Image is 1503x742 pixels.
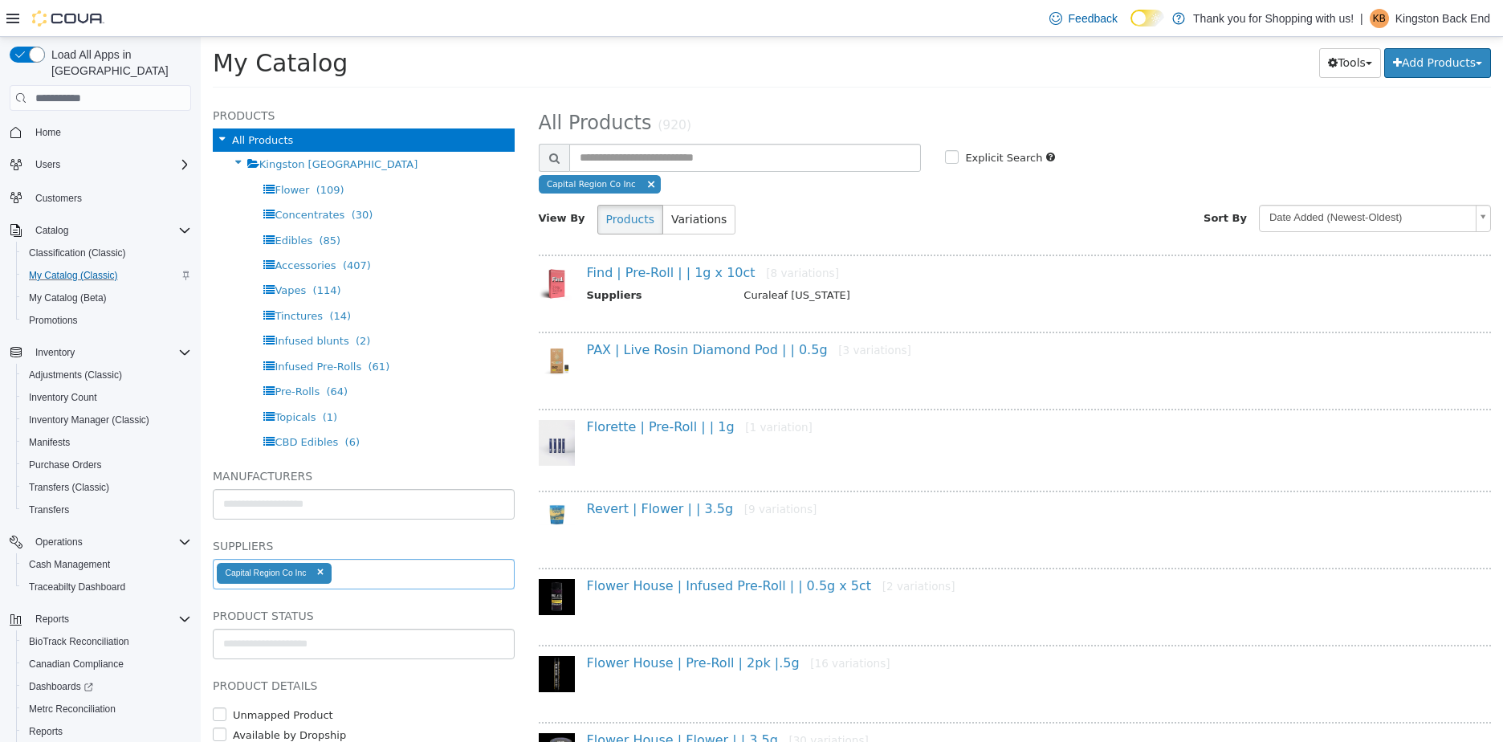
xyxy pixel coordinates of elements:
label: Available by Dropship [28,691,145,707]
a: Inventory Manager (Classic) [22,410,156,430]
span: Reports [29,609,191,629]
p: | [1360,9,1363,28]
button: Home [3,120,198,144]
h5: Suppliers [12,499,314,519]
span: Accessories [74,222,135,234]
button: Traceabilty Dashboard [16,576,198,598]
button: BioTrack Reconciliation [16,630,198,653]
button: Users [3,153,198,176]
a: Traceabilty Dashboard [22,577,132,597]
span: BioTrack Reconciliation [29,635,129,648]
img: 150 [338,306,374,342]
a: My Catalog (Beta) [22,288,113,308]
button: Inventory [3,341,198,364]
a: Customers [29,189,88,208]
span: Customers [29,187,191,207]
small: [2 variations] [682,543,755,556]
button: My Catalog (Beta) [16,287,198,309]
a: Classification (Classic) [22,243,132,263]
a: Flower House | Infused Pre-Roll | | 0.5g x 5ct[2 variations] [386,541,755,556]
img: Cova [32,10,104,26]
a: Purchase Orders [22,455,108,475]
span: Capital Region Co Inc [346,142,435,152]
button: Promotions [16,309,198,332]
span: Purchase Orders [29,459,102,471]
span: All Products [338,75,451,97]
span: Inventory Manager (Classic) [29,414,149,426]
button: Metrc Reconciliation [16,698,198,720]
h5: Product Details [12,639,314,658]
a: Revert | Flower | | 3.5g[9 variations] [386,464,617,479]
img: 150 [338,383,374,429]
span: Canadian Compliance [29,658,124,671]
span: Home [35,126,61,139]
a: Feedback [1043,2,1124,35]
td: Curaleaf [US_STATE] [531,251,1257,271]
span: (14) [128,273,150,285]
span: My Catalog [12,12,147,40]
span: Home [29,122,191,142]
span: Cash Management [29,558,110,571]
span: Users [35,158,60,171]
span: Reports [29,725,63,738]
button: Manifests [16,431,198,454]
span: Catalog [29,221,191,240]
a: Dashboards [22,677,100,696]
img: 150 [338,542,374,578]
span: Classification (Classic) [22,243,191,263]
span: Reports [22,722,191,741]
div: Capital Region Co Inc [24,531,105,541]
span: My Catalog (Classic) [29,269,118,282]
h5: Product Status [12,569,314,589]
button: Transfers [16,499,198,521]
span: Canadian Compliance [22,654,191,674]
span: Traceabilty Dashboard [29,581,125,593]
button: Cash Management [16,553,198,576]
span: My Catalog (Beta) [29,291,107,304]
button: Classification (Classic) [16,242,198,264]
small: [8 variations] [565,230,638,243]
span: My Catalog (Classic) [22,266,191,285]
p: Thank you for Shopping with us! [1193,9,1354,28]
p: Kingston Back End [1395,9,1490,28]
img: 150 [338,619,374,655]
a: Florette | Pre-Roll | | 1g[1 variation] [386,382,612,397]
a: Promotions [22,311,84,330]
span: Metrc Reconciliation [29,703,116,715]
span: Customers [35,192,82,205]
button: Tools [1118,11,1180,41]
a: Canadian Compliance [22,654,130,674]
span: (85) [118,198,140,210]
span: Inventory Count [29,391,97,404]
span: My Catalog (Beta) [22,288,191,308]
button: Operations [3,531,198,553]
input: Dark Mode [1130,10,1164,26]
button: Reports [3,608,198,630]
button: Catalog [29,221,75,240]
label: Explicit Search [760,113,841,129]
span: Transfers [29,503,69,516]
span: (114) [112,247,141,259]
span: Reports [35,613,69,626]
a: Inventory Count [22,388,104,407]
th: Suppliers [386,251,532,271]
span: Metrc Reconciliation [22,699,191,719]
h5: Products [12,69,314,88]
span: Concentrates [74,172,144,184]
a: Flower House | Flower | | 3.5g[30 variations] [386,695,668,711]
span: All Products [31,97,92,109]
button: Inventory Manager (Classic) [16,409,198,431]
button: My Catalog (Classic) [16,264,198,287]
span: Operations [29,532,191,552]
small: [9 variations] [544,466,617,479]
span: Inventory Count [22,388,191,407]
span: Infused blunts [74,298,148,310]
span: Edibles [74,198,112,210]
span: (64) [125,349,147,361]
span: (30) [151,172,173,184]
button: Transfers (Classic) [16,476,198,499]
span: Infused Pre-Rolls [74,324,161,336]
span: Transfers [22,500,191,520]
span: Date Added (Newest-Oldest) [1059,169,1269,194]
span: Topicals [74,374,115,386]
